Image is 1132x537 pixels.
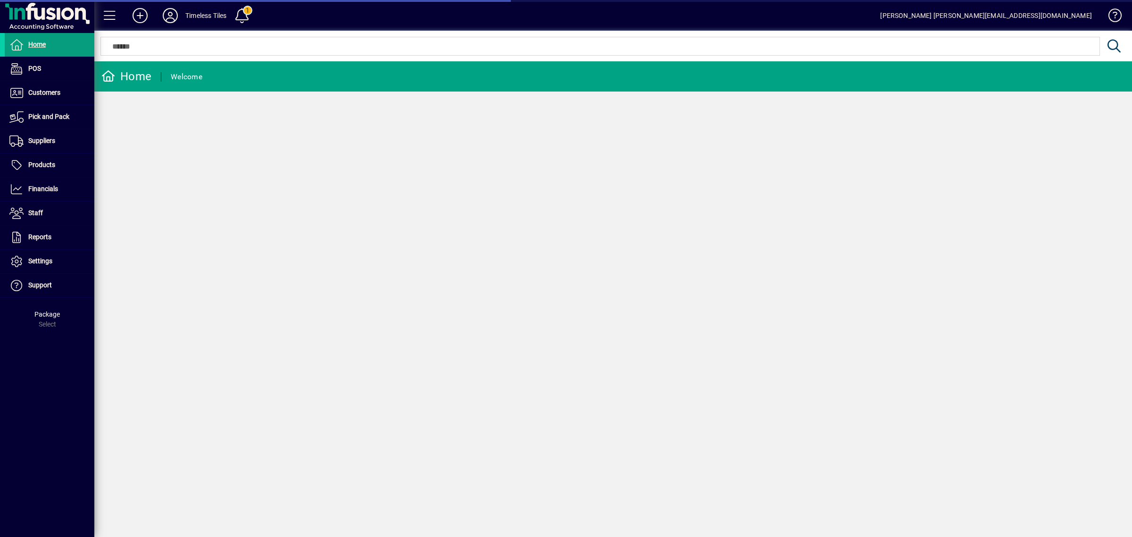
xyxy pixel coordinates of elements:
[28,233,51,241] span: Reports
[5,129,94,153] a: Suppliers
[5,57,94,81] a: POS
[28,137,55,144] span: Suppliers
[28,113,69,120] span: Pick and Pack
[5,153,94,177] a: Products
[5,177,94,201] a: Financials
[5,105,94,129] a: Pick and Pack
[34,310,60,318] span: Package
[185,8,226,23] div: Timeless Tiles
[5,250,94,273] a: Settings
[28,89,60,96] span: Customers
[5,226,94,249] a: Reports
[28,41,46,48] span: Home
[28,209,43,217] span: Staff
[155,7,185,24] button: Profile
[880,8,1092,23] div: [PERSON_NAME] [PERSON_NAME][EMAIL_ADDRESS][DOMAIN_NAME]
[125,7,155,24] button: Add
[28,65,41,72] span: POS
[101,69,151,84] div: Home
[5,274,94,297] a: Support
[28,281,52,289] span: Support
[28,161,55,168] span: Products
[28,257,52,265] span: Settings
[5,201,94,225] a: Staff
[5,81,94,105] a: Customers
[28,185,58,193] span: Financials
[171,69,202,84] div: Welcome
[1101,2,1120,33] a: Knowledge Base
